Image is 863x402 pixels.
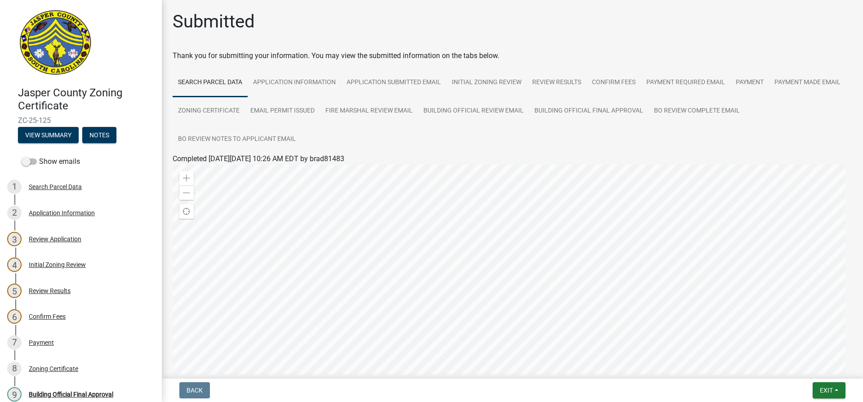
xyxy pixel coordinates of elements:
[173,154,344,163] span: Completed [DATE][DATE] 10:26 AM EDT by brad81483
[529,97,649,126] a: Building Official Final Approval
[18,116,144,125] span: ZC-25-125
[730,68,769,97] a: Payment
[29,210,95,216] div: Application Information
[173,68,248,97] a: Search Parcel Data
[179,382,210,398] button: Back
[82,132,116,139] wm-modal-confirm: Notes
[7,387,22,402] div: 9
[7,335,22,350] div: 7
[82,127,116,143] button: Notes
[320,97,418,126] a: Fire Marshal Review Email
[446,68,527,97] a: Initial Zoning Review
[813,382,845,398] button: Exit
[587,68,641,97] a: Confirm Fees
[29,313,66,320] div: Confirm Fees
[29,236,81,242] div: Review Application
[29,391,113,397] div: Building Official Final Approval
[527,68,587,97] a: Review Results
[18,127,79,143] button: View Summary
[7,257,22,272] div: 4
[641,68,730,97] a: Payment Required Email
[173,97,245,126] a: Zoning Certificate
[7,206,22,220] div: 2
[179,171,194,185] div: Zoom in
[649,97,745,126] a: BO Review Complete Email
[7,232,22,246] div: 3
[29,184,82,190] div: Search Parcel Data
[418,97,529,126] a: Building Official Review Email
[29,262,86,268] div: Initial Zoning Review
[29,339,54,346] div: Payment
[245,97,320,126] a: Email Permit Issued
[769,68,846,97] a: Payment Made Email
[18,9,93,77] img: Jasper County, South Carolina
[7,180,22,194] div: 1
[173,50,852,61] div: Thank you for submitting your information. You may view the submitted information on the tabs below.
[7,361,22,376] div: 8
[173,11,255,32] h1: Submitted
[173,125,301,154] a: BO Review Notes to Applicant Email
[248,68,341,97] a: Application Information
[7,284,22,298] div: 5
[22,156,80,167] label: Show emails
[179,204,194,219] div: Find my location
[29,288,71,294] div: Review Results
[18,132,79,139] wm-modal-confirm: Summary
[29,366,78,372] div: Zoning Certificate
[18,86,155,113] h4: Jasper County Zoning Certificate
[7,309,22,324] div: 6
[341,68,446,97] a: Application Submitted Email
[820,387,833,394] span: Exit
[179,185,194,200] div: Zoom out
[187,387,203,394] span: Back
